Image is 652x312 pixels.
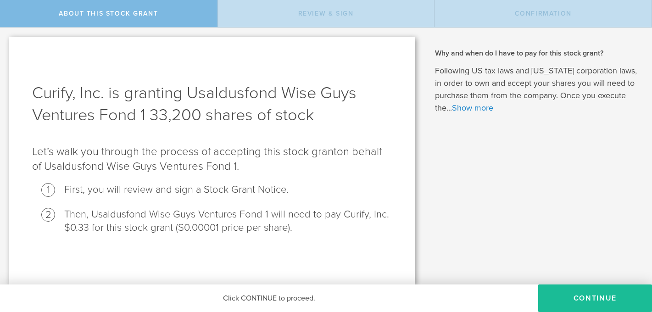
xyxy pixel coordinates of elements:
[538,284,652,312] button: CONTINUE
[298,10,354,17] span: Review & Sign
[64,183,392,196] li: First, you will review and sign a Stock Grant Notice.
[64,208,392,234] li: Then, Usaldusfond Wise Guys Ventures Fond 1 will need to pay Curify, Inc. $0.33 for this stock gr...
[59,10,158,17] span: About this stock grant
[452,103,493,113] a: Show more
[435,48,638,58] h2: Why and when do I have to pay for this stock grant?
[32,145,392,174] p: Let’s walk you through the process of accepting this stock grant .
[515,10,572,17] span: Confirmation
[32,82,392,126] h1: Curify, Inc. is granting Usaldusfond Wise Guys Ventures Fond 1 33,200 shares of stock
[435,65,638,114] p: Following US tax laws and [US_STATE] corporation laws, in order to own and accept your shares you...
